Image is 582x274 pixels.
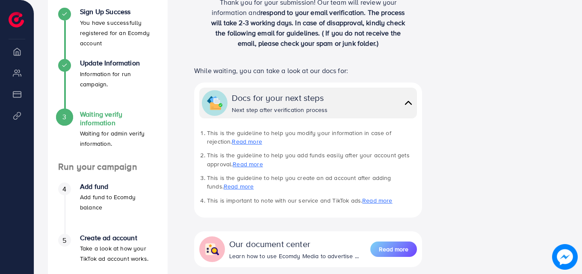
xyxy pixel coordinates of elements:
h4: Sign Up Success [80,8,157,16]
a: Read more [232,137,262,146]
a: Read more [370,241,417,258]
li: Add fund [48,183,168,234]
li: Update Information [48,59,168,110]
h4: Update Information [80,59,157,67]
p: You have successfully registered for an Ecomdy account [80,18,157,48]
a: Read more [233,160,263,168]
div: Docs for your next steps [232,91,328,104]
li: Waiting verify information [48,110,168,162]
li: Sign Up Success [48,8,168,59]
h4: Add fund [80,183,157,191]
a: Read more [224,182,254,191]
img: logo [9,12,24,27]
img: image [552,244,578,270]
p: Information for run campaign. [80,69,157,89]
span: Read more [379,245,408,253]
li: This is the guideline to help you create an ad account after adding funds. [207,174,417,191]
li: This is important to note with our service and TikTok ads. [207,196,417,205]
img: collapse [204,242,220,257]
h4: Waiting verify information [80,110,157,127]
li: This is the guideline to help you modify your information in case of rejection. [207,129,417,146]
img: collapse [207,95,222,111]
span: respond to your email verification. The process will take 2-3 working days. In case of disapprova... [211,8,405,48]
h4: Run your campaign [48,162,168,172]
span: 3 [62,112,66,122]
h4: Create ad account [80,234,157,242]
div: Our document center [229,238,359,250]
div: Learn how to use Ecomdy Media to advertise ... [229,252,359,260]
p: Waiting for admin verify information. [80,128,157,149]
p: Take a look at how your TikTok ad account works. [80,243,157,264]
img: collapse [402,97,414,109]
div: Next step after verification process [232,106,328,114]
button: Read more [370,242,417,257]
span: 5 [62,236,66,245]
a: Read more [362,196,392,205]
p: While waiting, you can take a look at our docs for: [194,65,422,76]
li: This is the guideline to help you add funds easily after your account gets approval. [207,151,417,168]
p: Add fund to Ecomdy balance [80,192,157,212]
span: 4 [62,184,66,194]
